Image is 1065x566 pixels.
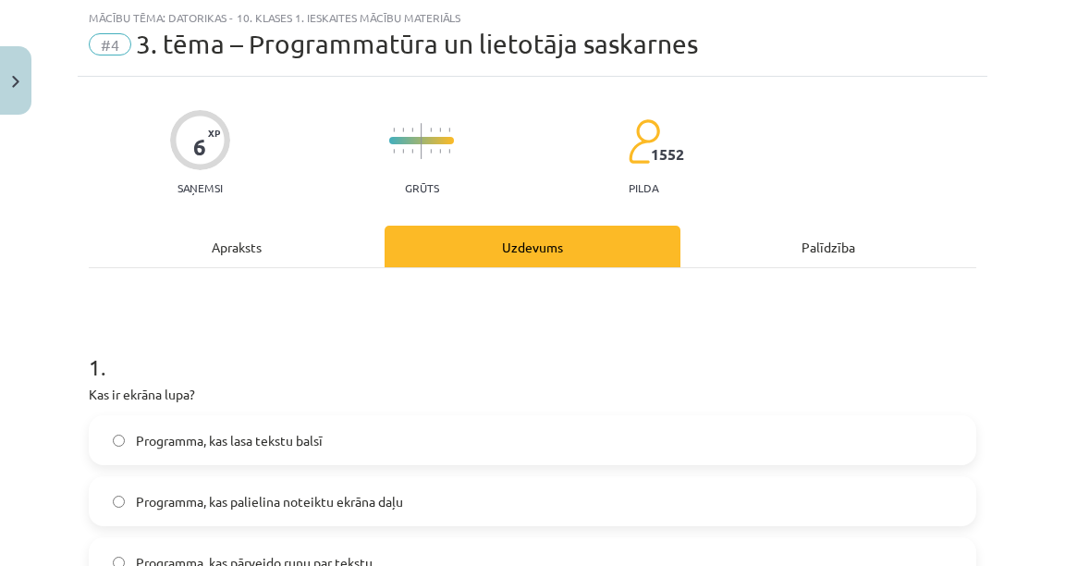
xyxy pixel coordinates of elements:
span: Programma, kas palielina noteiktu ekrāna daļu [136,492,403,511]
img: icon-short-line-57e1e144782c952c97e751825c79c345078a6d821885a25fce030b3d8c18986b.svg [448,128,450,132]
div: 6 [193,134,206,160]
img: icon-short-line-57e1e144782c952c97e751825c79c345078a6d821885a25fce030b3d8c18986b.svg [448,149,450,154]
div: Mācību tēma: Datorikas - 10. klases 1. ieskaites mācību materiāls [89,11,976,24]
span: #4 [89,33,131,55]
img: icon-close-lesson-0947bae3869378f0d4975bcd49f059093ad1ed9edebbc8119c70593378902aed.svg [12,76,19,88]
img: icon-short-line-57e1e144782c952c97e751825c79c345078a6d821885a25fce030b3d8c18986b.svg [430,128,432,132]
img: icon-short-line-57e1e144782c952c97e751825c79c345078a6d821885a25fce030b3d8c18986b.svg [402,149,404,154]
p: pilda [629,181,658,194]
span: 3. tēma – Programmatūra un lietotāja saskarnes [136,29,698,59]
img: icon-short-line-57e1e144782c952c97e751825c79c345078a6d821885a25fce030b3d8c18986b.svg [439,128,441,132]
img: icon-short-line-57e1e144782c952c97e751825c79c345078a6d821885a25fce030b3d8c18986b.svg [430,149,432,154]
div: Uzdevums [385,226,680,267]
img: icon-short-line-57e1e144782c952c97e751825c79c345078a6d821885a25fce030b3d8c18986b.svg [393,149,395,154]
h1: 1 . [89,322,976,379]
p: Kas ir ekrāna lupa? [89,385,976,404]
img: icon-short-line-57e1e144782c952c97e751825c79c345078a6d821885a25fce030b3d8c18986b.svg [411,149,413,154]
span: Programma, kas lasa tekstu balsī [136,431,323,450]
p: Saņemsi [170,181,230,194]
input: Programma, kas lasa tekstu balsī [113,435,125,447]
img: icon-short-line-57e1e144782c952c97e751825c79c345078a6d821885a25fce030b3d8c18986b.svg [402,128,404,132]
img: icon-long-line-d9ea69661e0d244f92f715978eff75569469978d946b2353a9bb055b3ed8787d.svg [421,123,422,159]
img: icon-short-line-57e1e144782c952c97e751825c79c345078a6d821885a25fce030b3d8c18986b.svg [439,149,441,154]
img: icon-short-line-57e1e144782c952c97e751825c79c345078a6d821885a25fce030b3d8c18986b.svg [393,128,395,132]
span: 1552 [651,146,684,163]
div: Palīdzība [680,226,976,267]
img: icon-short-line-57e1e144782c952c97e751825c79c345078a6d821885a25fce030b3d8c18986b.svg [411,128,413,132]
div: Apraksts [89,226,385,267]
input: Programma, kas palielina noteiktu ekrāna daļu [113,496,125,508]
img: students-c634bb4e5e11cddfef0936a35e636f08e4e9abd3cc4e673bd6f9a4125e45ecb1.svg [628,118,660,165]
p: Grūts [405,181,439,194]
span: XP [208,128,220,138]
